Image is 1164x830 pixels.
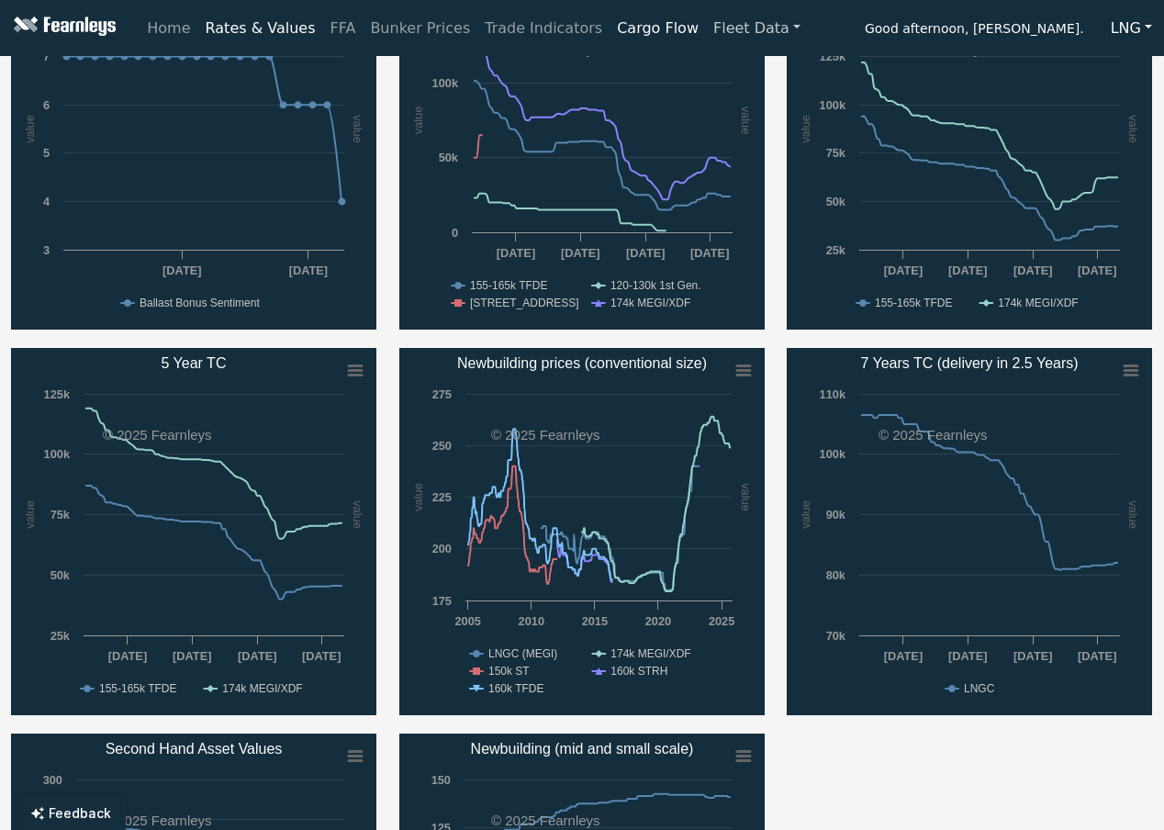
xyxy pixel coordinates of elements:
[43,773,62,787] text: 300
[351,115,364,143] text: value
[644,614,670,628] text: 2020
[610,647,690,660] text: 174k MEGI/XDF
[431,594,451,608] text: 175
[470,279,548,292] text: 155-165k TFDE
[289,264,328,277] text: [DATE]
[43,243,50,257] text: 3
[23,115,37,143] text: value
[43,98,50,112] text: 6
[103,427,212,443] text: © 2025 Fearnleys
[799,500,812,529] text: value
[173,649,211,663] text: [DATE]
[50,508,71,522] text: 75k
[50,568,71,582] text: 50k
[410,107,424,135] text: value
[491,427,600,443] text: © 2025 Fearnleys
[787,348,1152,715] svg: 7 Years TC (delivery in 2.5 Years)
[610,10,706,47] a: Cargo Flow
[488,647,557,660] text: LNGC (MEGI)
[43,195,50,208] text: 4
[470,741,693,757] text: Newbuilding (mid and small scale)
[431,387,451,401] text: 275
[302,649,341,663] text: [DATE]
[431,542,451,555] text: 200
[820,447,846,461] text: 100k
[1099,11,1164,46] button: LNG
[491,813,600,828] text: © 2025 Fearnleys
[1126,115,1140,143] text: value
[826,146,846,160] text: 75k
[820,98,846,112] text: 100k
[826,195,846,208] text: 50k
[43,50,50,63] text: 7
[108,649,147,663] text: [DATE]
[948,264,987,277] text: [DATE]
[238,649,276,663] text: [DATE]
[457,355,707,371] text: Newbuilding prices (conventional size)
[1078,264,1116,277] text: [DATE]
[496,246,534,260] text: [DATE]
[470,297,579,309] text: [STREET_ADDRESS]
[363,10,477,47] a: Bunker Prices
[826,568,846,582] text: 80k
[948,649,987,663] text: [DATE]
[964,682,995,695] text: LNGC
[431,439,451,453] text: 250
[826,629,846,643] text: 70k
[581,614,607,628] text: 2015
[140,10,197,47] a: Home
[799,115,812,143] text: value
[454,614,480,628] text: 2005
[198,10,323,47] a: Rates & Values
[861,355,1079,371] text: 7 Years TC (delivery in 2.5 Years)
[690,246,729,260] text: [DATE]
[140,297,260,309] text: Ballast Bonus Sentiment
[865,15,1084,46] span: Good afternoon, [PERSON_NAME].
[826,243,846,257] text: 25k
[106,741,283,757] text: Second Hand Asset Values
[11,348,376,715] svg: 5 Year TC
[488,682,543,695] text: 160k TFDE
[826,508,846,522] text: 90k
[399,348,765,715] svg: Newbuilding prices (conventional size)
[44,387,71,401] text: 125k
[999,297,1079,309] text: 174k MEGI/XDF
[820,387,846,401] text: 110k
[488,665,530,678] text: 150k ST
[706,10,808,47] a: Fleet Data
[875,297,953,309] text: 155-165k TFDE
[739,107,753,135] text: value
[222,682,302,695] text: 174k MEGI/XDF
[884,649,923,663] text: [DATE]
[23,500,37,529] text: value
[323,10,364,47] a: FFA
[103,813,212,828] text: © 2025 Fearnleys
[438,151,458,164] text: 50k
[820,50,846,63] text: 125k
[626,246,665,260] text: [DATE]
[709,614,734,628] text: 2025
[431,773,450,787] text: 150
[561,246,599,260] text: [DATE]
[879,427,988,443] text: © 2025 Fearnleys
[518,614,543,628] text: 2010
[1126,500,1140,529] text: value
[452,226,458,240] text: 0
[884,264,923,277] text: [DATE]
[431,490,451,504] text: 225
[351,500,364,529] text: value
[610,297,690,309] text: 174k MEGI/XDF
[9,17,116,39] img: Fearnleys Logo
[1013,264,1052,277] text: [DATE]
[50,629,71,643] text: 25k
[162,264,201,277] text: [DATE]
[610,665,667,678] text: 160k STRH
[477,10,610,47] a: Trade Indicators
[431,76,458,90] text: 100k
[739,483,753,511] text: value
[162,355,227,371] text: 5 Year TC
[1078,649,1116,663] text: [DATE]
[410,483,424,511] text: value
[610,279,701,292] text: 120-130k 1st Gen.
[1013,649,1052,663] text: [DATE]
